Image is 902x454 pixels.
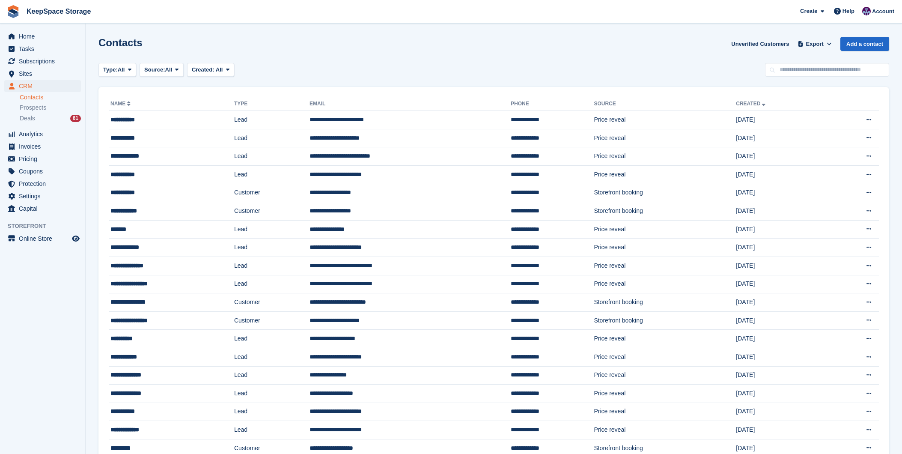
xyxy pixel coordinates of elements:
[19,203,70,215] span: Capital
[19,55,70,67] span: Subscriptions
[736,165,827,184] td: [DATE]
[20,103,81,112] a: Prospects
[4,68,81,80] a: menu
[736,366,827,385] td: [DATE]
[736,293,827,312] td: [DATE]
[234,202,310,221] td: Customer
[234,366,310,385] td: Lead
[234,165,310,184] td: Lead
[216,66,223,73] span: All
[806,40,824,48] span: Export
[234,348,310,366] td: Lead
[19,165,70,177] span: Coupons
[4,30,81,42] a: menu
[594,348,736,366] td: Price reveal
[70,115,81,122] div: 61
[19,153,70,165] span: Pricing
[192,66,214,73] span: Created:
[842,7,854,15] span: Help
[165,66,173,74] span: All
[736,403,827,421] td: [DATE]
[234,385,310,403] td: Lead
[98,37,143,48] h1: Contacts
[736,111,827,129] td: [DATE]
[736,184,827,202] td: [DATE]
[4,165,81,177] a: menu
[4,153,81,165] a: menu
[594,184,736,202] td: Storefront booking
[19,140,70,152] span: Invoices
[594,330,736,348] td: Price reveal
[8,222,85,230] span: Storefront
[4,190,81,202] a: menu
[19,30,70,42] span: Home
[71,233,81,244] a: Preview store
[4,43,81,55] a: menu
[862,7,871,15] img: Charlotte Jobling
[4,178,81,190] a: menu
[736,421,827,439] td: [DATE]
[19,190,70,202] span: Settings
[736,220,827,239] td: [DATE]
[736,239,827,257] td: [DATE]
[594,311,736,330] td: Storefront booking
[234,275,310,293] td: Lead
[118,66,125,74] span: All
[594,403,736,421] td: Price reveal
[594,111,736,129] td: Price reveal
[594,293,736,312] td: Storefront booking
[594,165,736,184] td: Price reveal
[19,43,70,55] span: Tasks
[23,4,94,18] a: KeepSpace Storage
[234,147,310,166] td: Lead
[594,239,736,257] td: Price reveal
[736,202,827,221] td: [DATE]
[840,37,889,51] a: Add a contact
[19,233,70,245] span: Online Store
[736,311,827,330] td: [DATE]
[511,97,594,111] th: Phone
[234,311,310,330] td: Customer
[594,220,736,239] td: Price reveal
[796,37,834,51] button: Export
[736,275,827,293] td: [DATE]
[594,129,736,147] td: Price reveal
[234,129,310,147] td: Lead
[4,55,81,67] a: menu
[234,421,310,439] td: Lead
[234,257,310,275] td: Lead
[19,80,70,92] span: CRM
[110,101,132,107] a: Name
[728,37,792,51] a: Unverified Customers
[594,385,736,403] td: Price reveal
[234,293,310,312] td: Customer
[736,385,827,403] td: [DATE]
[4,80,81,92] a: menu
[20,104,46,112] span: Prospects
[98,63,136,77] button: Type: All
[234,220,310,239] td: Lead
[187,63,234,77] button: Created: All
[20,114,35,122] span: Deals
[20,114,81,123] a: Deals 61
[736,330,827,348] td: [DATE]
[234,330,310,348] td: Lead
[234,239,310,257] td: Lead
[594,275,736,293] td: Price reveal
[4,203,81,215] a: menu
[103,66,118,74] span: Type:
[594,202,736,221] td: Storefront booking
[140,63,184,77] button: Source: All
[736,129,827,147] td: [DATE]
[736,147,827,166] td: [DATE]
[4,140,81,152] a: menu
[594,97,736,111] th: Source
[144,66,165,74] span: Source:
[234,184,310,202] td: Customer
[234,111,310,129] td: Lead
[736,257,827,275] td: [DATE]
[19,178,70,190] span: Protection
[594,257,736,275] td: Price reveal
[594,147,736,166] td: Price reveal
[310,97,511,111] th: Email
